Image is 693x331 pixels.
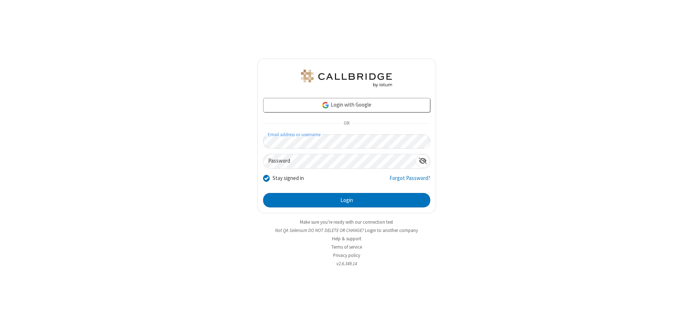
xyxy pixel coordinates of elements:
a: Make sure you're ready with our connection test [300,219,393,225]
div: Show password [416,154,430,168]
span: OR [341,119,352,129]
li: Not QA Selenium DO NOT DELETE OR CHANGE? [257,227,436,234]
a: Login with Google [263,98,430,112]
a: Terms of service [331,244,362,250]
a: Help & support [332,236,361,242]
li: v2.6.349.14 [257,260,436,267]
input: Email address or username [263,134,430,149]
label: Stay signed in [273,174,304,182]
img: google-icon.png [322,101,330,109]
img: QA Selenium DO NOT DELETE OR CHANGE [300,70,393,87]
a: Forgot Password? [389,174,430,188]
input: Password [263,154,416,168]
a: Privacy policy [333,252,360,258]
button: Login [263,193,430,207]
button: Login to another company [365,227,418,234]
